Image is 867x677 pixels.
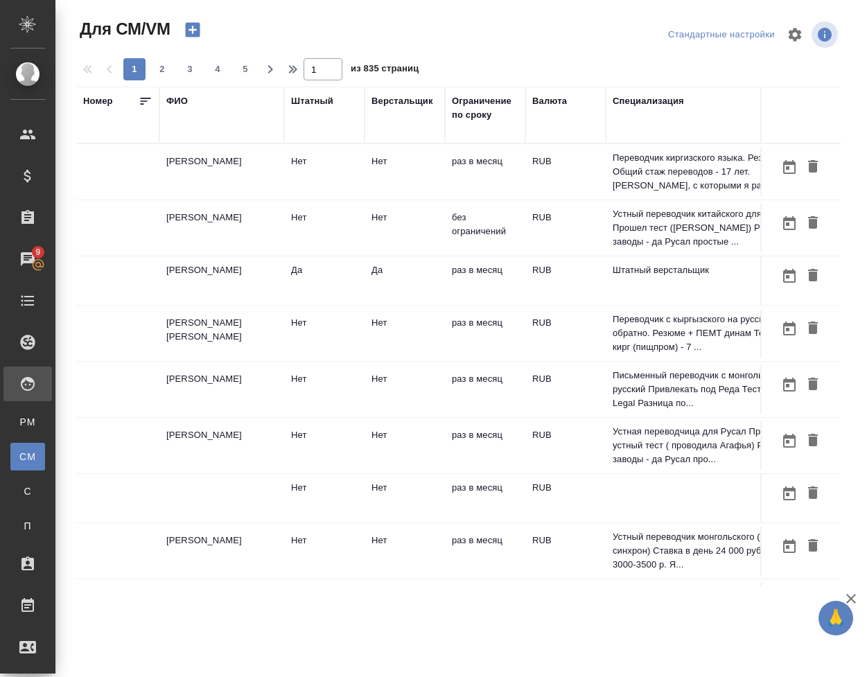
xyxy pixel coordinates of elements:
div: Верстальщик [371,94,433,108]
button: 🙏 [818,601,853,635]
a: С [10,477,45,505]
td: [PERSON_NAME] [159,421,284,470]
td: раз в месяц [445,365,525,414]
span: Для СМ/VM [76,18,170,40]
p: Переводчик с кыргызского на русский и обратно. Резюме + ПЕМТ динам Тесты: рус-кирг (пищпром) - 7 ... [613,313,807,354]
td: Нет [284,148,365,196]
p: Устная переводчица для Русал Прошла устный тест ( проводила Агафья) Русал заводы - да Русал про... [613,425,807,466]
td: [PERSON_NAME] [159,148,284,196]
div: Специализация [613,94,684,108]
span: 3 [179,62,201,76]
span: 9 [27,245,49,259]
button: Открыть календарь загрузки [778,481,801,507]
td: раз в месяц [445,527,525,575]
button: Создать [176,18,209,42]
span: PM [17,415,38,429]
td: Нет [365,583,445,631]
td: RUB [525,365,606,414]
p: Переводчик киргизского языка. Резюме + Общий стаж переводов - 17 лет. [PERSON_NAME], с которыми я... [613,151,807,193]
p: Устный переводчик китайского для Русал Прошел тест ([PERSON_NAME]) Русал заводы - да Русал просты... [613,207,807,249]
button: Удалить [801,534,825,559]
a: 9 [3,242,52,276]
div: ФИО [166,94,188,108]
button: Удалить [801,428,825,454]
div: Ограничение по сроку [452,94,518,122]
td: Нет [365,421,445,470]
td: Нет [365,474,445,522]
button: 3 [179,58,201,80]
button: Удалить [801,372,825,398]
button: Открыть календарь загрузки [778,263,801,289]
td: Нет [365,148,445,196]
td: RUB [525,474,606,522]
td: [PERSON_NAME] [159,527,284,575]
td: раз в месяц [445,583,525,631]
td: [PERSON_NAME] [159,256,284,305]
span: 2 [151,62,173,76]
button: Открыть календарь загрузки [778,428,801,454]
td: [PERSON_NAME] [159,365,284,414]
span: из 835 страниц [351,60,419,80]
p: Штатный верстальщик [613,263,807,277]
div: Валюта [532,94,567,108]
td: RUB [525,527,606,575]
button: 2 [151,58,173,80]
button: 4 [207,58,229,80]
td: раз в месяц [445,256,525,305]
button: Удалить [801,263,825,289]
div: split button [665,24,778,46]
span: CM [17,450,38,464]
button: 5 [234,58,256,80]
button: Открыть календарь загрузки [778,372,801,398]
td: Нет [365,527,445,575]
td: Нет [284,583,365,631]
td: [PERSON_NAME] [159,583,284,631]
button: Открыть календарь загрузки [778,534,801,559]
td: RUB [525,256,606,305]
button: Открыть календарь загрузки [778,211,801,236]
td: Нет [284,365,365,414]
td: без ограничений [445,204,525,252]
td: раз в месяц [445,474,525,522]
td: Нет [365,309,445,358]
td: Нет [284,309,365,358]
td: Нет [284,204,365,252]
span: 🙏 [824,604,848,633]
div: Номер [83,94,113,108]
td: [PERSON_NAME] [159,204,284,252]
td: Нет [365,204,445,252]
td: RUB [525,309,606,358]
button: Открыть календарь загрузки [778,155,801,180]
td: RUB [525,204,606,252]
p: Устный переводчик монгольского ( после и синхрон) Ставка в день 24 000 рублей час 3000-3500 р. Я... [613,530,807,572]
td: RUB [525,148,606,196]
td: Нет [284,527,365,575]
td: раз в месяц [445,421,525,470]
td: Да [284,256,365,305]
td: Да [365,256,445,305]
a: CM [10,443,45,471]
button: Открыть календарь загрузки [778,316,801,342]
span: Посмотреть информацию [812,21,841,48]
span: 5 [234,62,256,76]
p: Письменный переводчик с монгольского на русский Привлекать под Реда Тест на 7б, Legal Разница по... [613,369,807,410]
div: Штатный [291,94,333,108]
td: Нет [284,474,365,522]
td: RUB [525,583,606,631]
span: П [17,519,38,533]
a: П [10,512,45,540]
a: PM [10,408,45,436]
span: С [17,484,38,498]
td: Нет [284,421,365,470]
span: Настроить таблицу [778,18,812,51]
td: раз в месяц [445,148,525,196]
button: Удалить [801,155,825,180]
td: RUB [525,421,606,470]
td: Нет [365,365,445,414]
span: 4 [207,62,229,76]
button: Удалить [801,211,825,236]
button: Удалить [801,316,825,342]
td: [PERSON_NAME] [PERSON_NAME] [159,309,284,358]
button: Удалить [801,481,825,507]
td: раз в месяц [445,309,525,358]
